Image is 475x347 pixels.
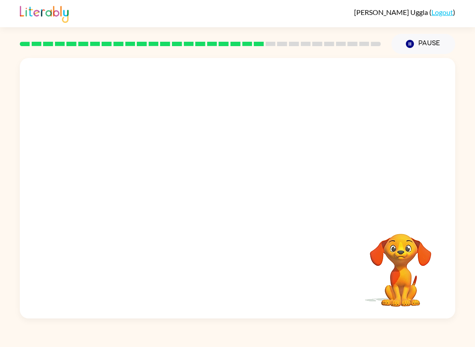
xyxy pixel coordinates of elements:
span: [PERSON_NAME] Uggla [354,8,429,16]
a: Logout [431,8,453,16]
img: Literably [20,4,69,23]
video: Your browser must support playing .mp4 files to use Literably. Please try using another browser. [357,220,445,308]
button: Pause [391,34,455,54]
div: ( ) [354,8,455,16]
